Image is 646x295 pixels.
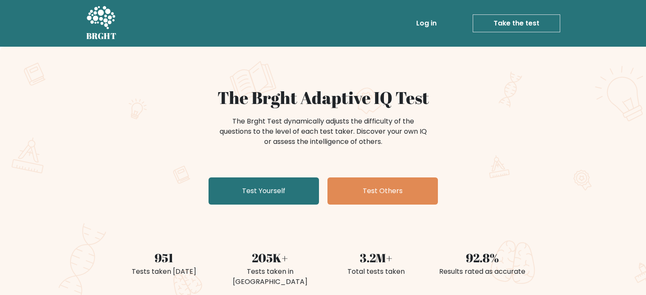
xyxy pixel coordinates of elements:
h1: The Brght Adaptive IQ Test [116,87,530,108]
div: 3.2M+ [328,249,424,267]
a: Test Others [327,177,438,205]
div: 92.8% [434,249,530,267]
a: Test Yourself [209,177,319,205]
div: 205K+ [222,249,318,267]
div: The Brght Test dynamically adjusts the difficulty of the questions to the level of each test take... [217,116,429,147]
h5: BRGHT [86,31,117,41]
div: Tests taken in [GEOGRAPHIC_DATA] [222,267,318,287]
a: Log in [413,15,440,32]
div: 951 [116,249,212,267]
div: Total tests taken [328,267,424,277]
a: Take the test [473,14,560,32]
div: Results rated as accurate [434,267,530,277]
div: Tests taken [DATE] [116,267,212,277]
a: BRGHT [86,3,117,43]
